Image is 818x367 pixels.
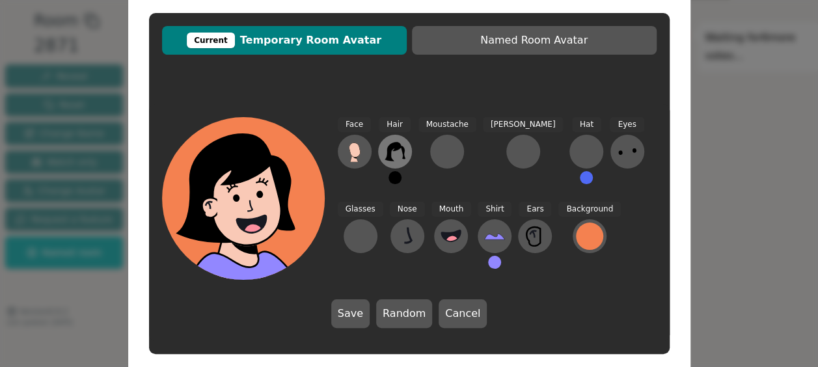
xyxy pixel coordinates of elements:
[390,202,425,217] span: Nose
[610,117,644,132] span: Eyes
[162,26,407,55] button: CurrentTemporary Room Avatar
[376,299,432,328] button: Random
[572,117,601,132] span: Hat
[412,26,657,55] button: Named Room Avatar
[338,117,371,132] span: Face
[379,117,411,132] span: Hair
[558,202,621,217] span: Background
[169,33,400,48] span: Temporary Room Avatar
[483,117,564,132] span: [PERSON_NAME]
[478,202,511,217] span: Shirt
[439,299,487,328] button: Cancel
[331,299,370,328] button: Save
[187,33,235,48] div: Current
[418,117,476,132] span: Moustache
[418,33,650,48] span: Named Room Avatar
[519,202,551,217] span: Ears
[338,202,383,217] span: Glasses
[431,202,472,217] span: Mouth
